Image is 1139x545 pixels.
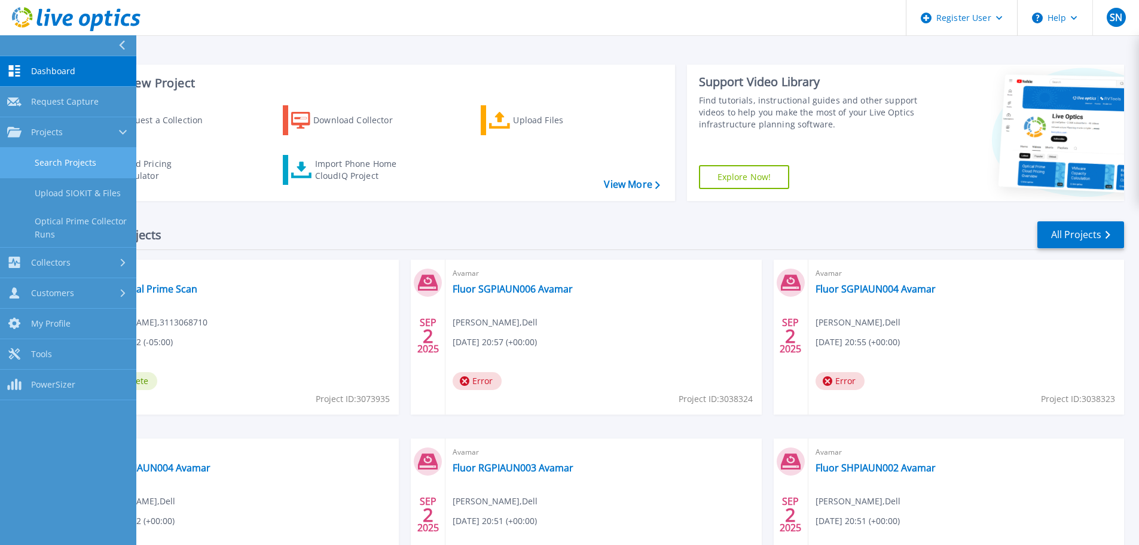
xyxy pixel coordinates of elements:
a: Fluor SGPIAUN004 Avamar [816,283,936,295]
span: [PERSON_NAME] , Dell [816,316,900,329]
span: Customers [31,288,74,299]
span: Avamar [816,267,1117,280]
a: Explore Now! [699,165,790,189]
div: SEP 2025 [417,314,439,358]
a: AGV-Optical Prime Scan [90,283,197,295]
span: Project ID: 3038323 [1041,392,1115,406]
span: Request Capture [31,96,99,107]
span: [PERSON_NAME] , Dell [453,495,538,508]
span: SN [1110,13,1122,22]
div: SEP 2025 [779,314,802,358]
span: Collectors [31,257,71,268]
div: Find tutorials, instructional guides and other support videos to help you make the most of your L... [699,95,922,130]
span: [PERSON_NAME] , Dell [453,316,538,329]
h3: Start a New Project [85,77,659,90]
span: Project ID: 3038324 [679,392,753,406]
div: Request a Collection [119,108,215,132]
div: Import Phone Home CloudIQ Project [315,158,408,182]
a: Download Collector [283,105,416,135]
span: [DATE] 20:51 (+00:00) [816,514,900,528]
span: [PERSON_NAME] , Dell [816,495,900,508]
span: Avamar [453,446,754,459]
a: Fluor SGPIAUN006 Avamar [453,283,573,295]
div: SEP 2025 [779,493,802,537]
div: Cloud Pricing Calculator [117,158,213,182]
a: View More [604,179,659,190]
span: PowerSizer [31,379,75,390]
span: Avamar [90,446,392,459]
a: All Projects [1037,221,1124,248]
span: Error [453,372,502,390]
span: 2 [785,510,796,520]
span: Avamar [453,267,754,280]
span: 2 [423,331,433,341]
span: Dashboard [31,66,75,77]
span: Optical Prime [90,267,392,280]
span: Error [816,372,865,390]
a: Request a Collection [85,105,218,135]
div: Support Video Library [699,74,922,90]
span: [DATE] 20:51 (+00:00) [453,514,537,528]
div: Upload Files [513,108,609,132]
a: Upload Files [481,105,614,135]
span: 2 [423,510,433,520]
span: [PERSON_NAME] , 3113068710 [90,316,207,329]
a: Cloud Pricing Calculator [85,155,218,185]
div: SEP 2025 [417,493,439,537]
a: Fluor RGPIAUN003 Avamar [453,462,573,474]
span: Avamar [816,446,1117,459]
span: 2 [785,331,796,341]
span: Tools [31,349,52,360]
a: Fluor SGPIAUN004 Avamar [90,462,210,474]
span: My Profile [31,318,71,329]
span: Project ID: 3073935 [316,392,390,406]
a: Fluor SHPIAUN002 Avamar [816,462,936,474]
span: [DATE] 20:55 (+00:00) [816,336,900,349]
span: Projects [31,127,63,138]
div: Download Collector [313,108,409,132]
span: [DATE] 20:57 (+00:00) [453,336,537,349]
